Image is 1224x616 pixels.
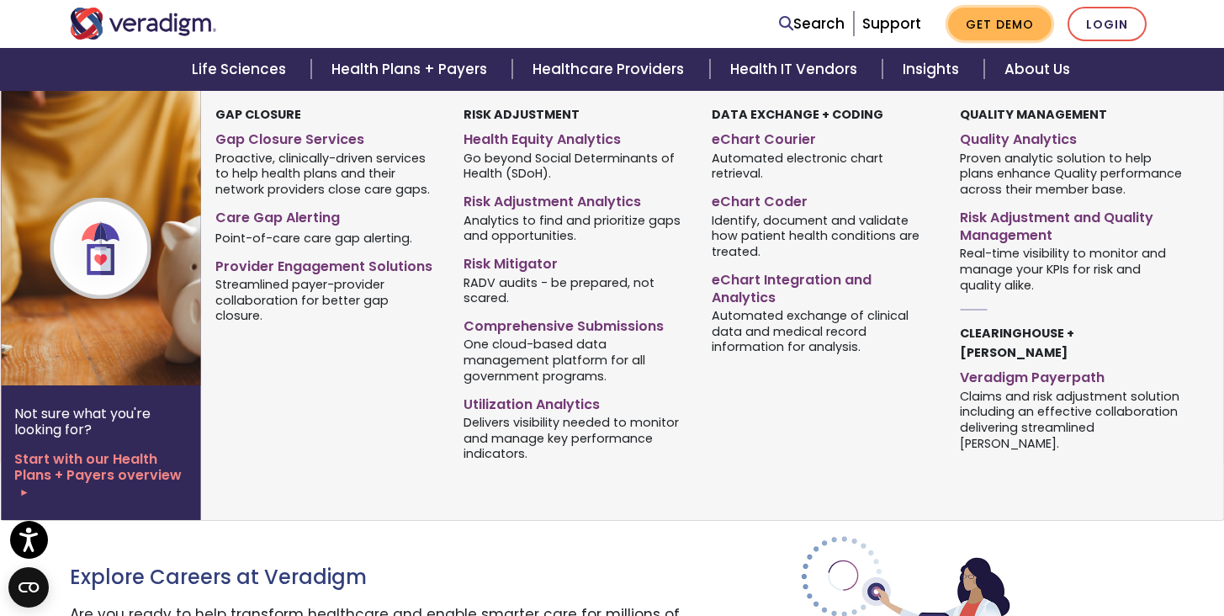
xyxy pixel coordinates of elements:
span: Proven analytic solution to help plans enhance Quality performance across their member base. [960,149,1183,198]
h3: Explore Careers at Veradigm [70,566,692,590]
a: Life Sciences [172,48,311,91]
img: Health Plan Payers [1,91,272,385]
a: Comprehensive Submissions [464,311,686,336]
span: Proactive, clinically-driven services to help health plans and their network providers close care... [215,149,438,198]
span: Real-time visibility to monitor and manage your KPIs for risk and quality alike. [960,245,1183,294]
span: Streamlined payer-provider collaboration for better gap closure. [215,275,438,324]
span: Claims and risk adjustment solution including an effective collaboration delivering streamlined [... [960,387,1183,451]
span: Analytics to find and prioritize gaps and opportunities. [464,211,686,244]
strong: Gap Closure [215,106,301,123]
span: RADV audits - be prepared, not scared. [464,273,686,306]
a: Support [862,13,921,34]
strong: Clearinghouse + [PERSON_NAME] [960,325,1074,361]
a: eChart Courier [712,125,935,149]
a: Search [779,13,845,35]
img: Veradigm logo [70,8,217,40]
a: Gap Closure Services [215,125,438,149]
span: Automated exchange of clinical data and medical record information for analysis. [712,306,935,355]
strong: Risk Adjustment [464,106,580,123]
a: Start with our Health Plans + Payers overview [14,451,187,500]
a: eChart Integration and Analytics [712,265,935,307]
span: One cloud-based data management platform for all government programs. [464,336,686,385]
a: Quality Analytics [960,125,1183,149]
a: Health Plans + Payers [311,48,512,91]
span: Delivers visibility needed to monitor and manage key performance indicators. [464,413,686,462]
a: Provider Engagement Solutions [215,252,438,276]
span: Point-of-care care gap alerting. [215,229,412,246]
a: Veradigm Payerpath [960,363,1183,387]
span: Automated electronic chart retrieval. [712,149,935,182]
strong: Quality Management [960,106,1107,123]
span: Identify, document and validate how patient health conditions are treated. [712,211,935,260]
a: About Us [984,48,1090,91]
a: Health IT Vendors [710,48,882,91]
button: Open CMP widget [8,567,49,608]
a: Risk Adjustment and Quality Management [960,203,1183,245]
a: eChart Coder [712,187,935,211]
a: Health Equity Analytics [464,125,686,149]
a: Healthcare Providers [512,48,709,91]
a: Login [1068,7,1147,41]
span: Go beyond Social Determinants of Health (SDoH). [464,149,686,182]
strong: Data Exchange + Coding [712,106,883,123]
a: Utilization Analytics [464,390,686,414]
a: Care Gap Alerting [215,203,438,227]
a: Insights [882,48,984,91]
a: Risk Mitigator [464,249,686,273]
a: Get Demo [948,8,1052,40]
a: Risk Adjustment Analytics [464,187,686,211]
p: Not sure what you're looking for? [14,406,187,438]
